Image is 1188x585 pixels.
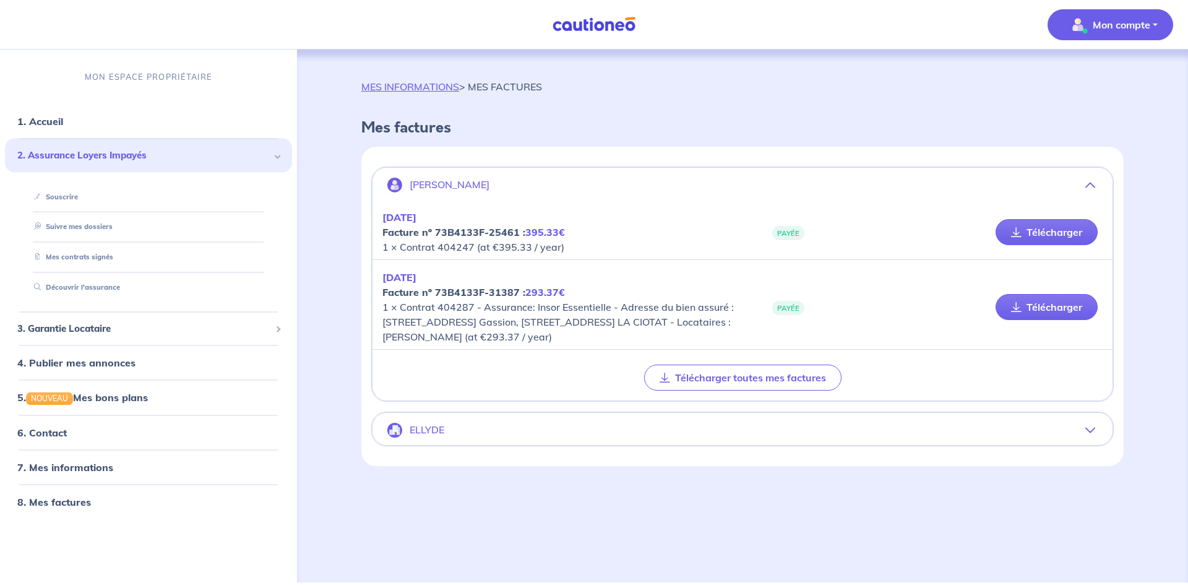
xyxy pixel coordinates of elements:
[1093,17,1150,32] p: Mon compte
[410,424,444,436] p: ELLYDE
[772,301,804,315] span: PAYÉE
[5,454,292,479] div: 7. Mes informations
[382,270,742,344] p: 1 × Contrat 404287 - Assurance: Insor Essentielle - Adresse du bien assuré : [STREET_ADDRESS] Gas...
[525,286,565,298] em: 293.37€
[772,226,804,240] span: PAYÉE
[382,210,742,254] p: 1 × Contrat 404247 (at €395.33 / year)
[29,253,113,261] a: Mes contrats signés
[644,365,841,391] button: Télécharger toutes mes factures
[372,170,1113,200] button: [PERSON_NAME]
[382,211,416,223] em: [DATE]
[29,192,78,201] a: Souscrire
[29,222,113,231] a: Suivre mes dossiers
[382,271,416,284] em: [DATE]
[5,139,292,173] div: 2. Assurance Loyers Impayés
[361,119,1124,137] h4: Mes factures
[387,178,402,193] img: illu_account.svg
[20,217,277,237] div: Suivre mes dossiers
[17,461,113,473] a: 7. Mes informations
[17,321,270,336] span: 3. Garantie Locataire
[361,80,459,93] a: MES INFORMATIONS
[5,420,292,444] div: 6. Contact
[85,71,212,83] p: MON ESPACE PROPRIÉTAIRE
[5,489,292,514] div: 8. Mes factures
[525,226,565,238] em: 395.33€
[548,17,640,32] img: Cautioneo
[382,226,565,238] strong: Facture nº 73B4133F-25461 :
[5,385,292,410] div: 5.NOUVEAUMes bons plans
[17,495,91,508] a: 8. Mes factures
[17,426,67,438] a: 6. Contact
[387,423,402,438] img: illu_company.svg
[17,357,136,369] a: 4. Publier mes annonces
[17,149,270,163] span: 2. Assurance Loyers Impayés
[5,350,292,375] div: 4. Publier mes annonces
[361,79,542,94] p: > MES FACTURES
[1048,9,1173,40] button: illu_account_valid_menu.svgMon compte
[5,109,292,134] div: 1. Accueil
[20,277,277,298] div: Découvrir l'assurance
[382,286,565,298] strong: Facture nº 73B4133F-31387 :
[1068,15,1088,35] img: illu_account_valid_menu.svg
[29,283,120,292] a: Découvrir l'assurance
[5,316,292,340] div: 3. Garantie Locataire
[20,247,277,267] div: Mes contrats signés
[996,219,1098,245] a: Télécharger
[410,179,489,191] p: [PERSON_NAME]
[17,115,63,128] a: 1. Accueil
[372,415,1113,445] button: ELLYDE
[17,391,148,404] a: 5.NOUVEAUMes bons plans
[20,186,277,207] div: Souscrire
[996,294,1098,320] a: Télécharger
